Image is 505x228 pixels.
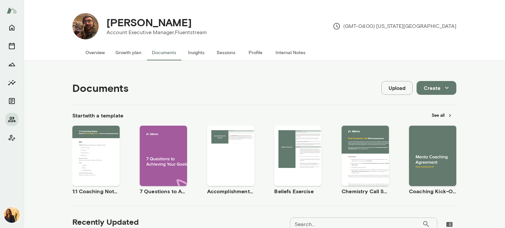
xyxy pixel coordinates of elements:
[5,113,18,126] button: Members
[110,45,147,60] button: Growth plan
[5,21,18,34] button: Home
[5,131,18,144] button: Client app
[428,110,456,120] button: See all
[270,45,311,60] button: Internal Notes
[241,45,270,60] button: Profile
[80,45,110,60] button: Overview
[107,29,207,36] p: Account Executive Manager, Fluentstream
[5,94,18,108] button: Documents
[107,16,192,29] h4: [PERSON_NAME]
[5,58,18,71] button: Growth Plan
[5,39,18,52] button: Sessions
[140,187,187,195] h6: 7 Questions to Achieving Your Goals
[7,4,17,17] img: Mento
[211,45,241,60] button: Sessions
[342,187,389,195] h6: Chemistry Call Self-Assessment [Coaches only]
[417,81,456,95] button: Create
[333,22,456,30] p: (GMT-04:00) [US_STATE][GEOGRAPHIC_DATA]
[147,45,181,60] button: Documents
[181,45,211,60] button: Insights
[409,187,456,195] h6: Coaching Kick-Off | Coaching Agreement
[274,187,322,195] h6: Beliefs Exercise
[72,187,120,195] h6: 1:1 Coaching Notes
[4,207,20,223] img: Sheri DeMario
[72,217,139,227] h5: Recently Updated
[72,13,99,39] img: Brian Francati
[72,112,123,119] h6: Start with a template
[5,76,18,89] button: Insights
[72,82,129,94] h4: Documents
[381,81,413,95] button: Upload
[207,187,254,195] h6: Accomplishment Tracker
